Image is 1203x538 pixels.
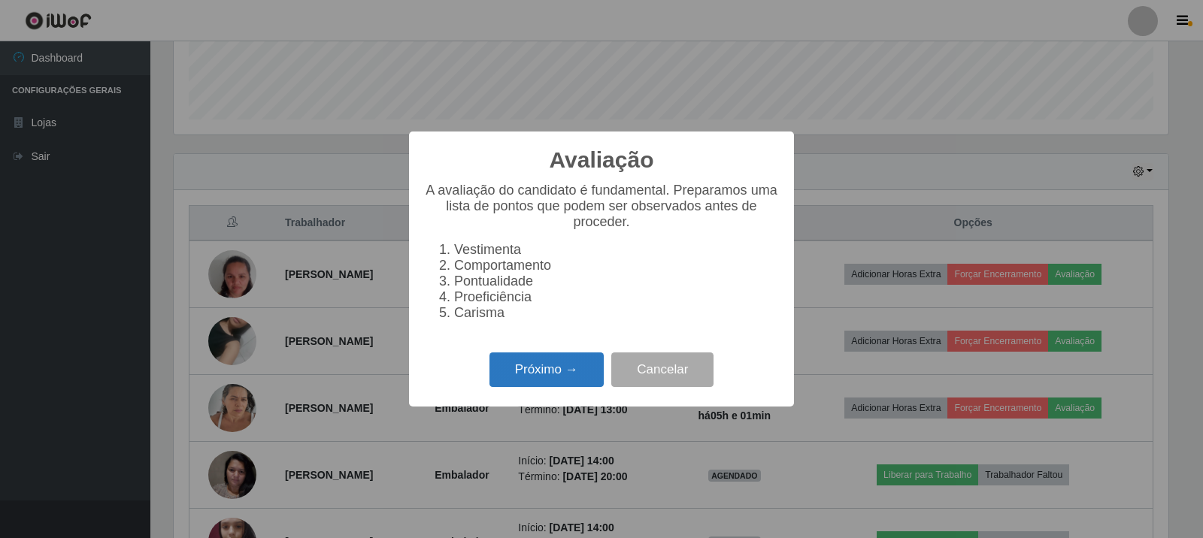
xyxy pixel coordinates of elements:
[454,242,779,258] li: Vestimenta
[550,147,654,174] h2: Avaliação
[454,305,779,321] li: Carisma
[454,258,779,274] li: Comportamento
[424,183,779,230] p: A avaliação do candidato é fundamental. Preparamos uma lista de pontos que podem ser observados a...
[454,289,779,305] li: Proeficiência
[611,352,714,388] button: Cancelar
[489,352,604,388] button: Próximo →
[454,274,779,289] li: Pontualidade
